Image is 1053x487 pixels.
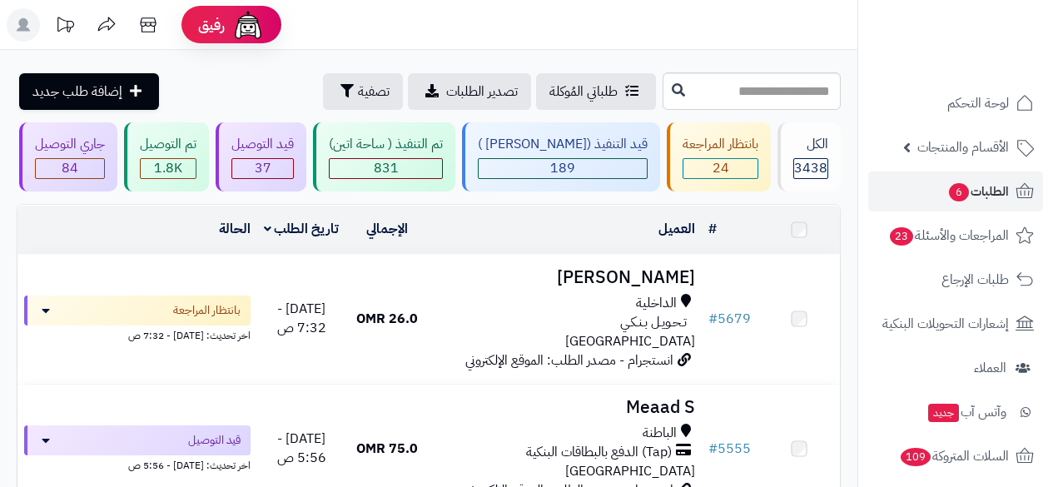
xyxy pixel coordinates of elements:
[868,83,1043,123] a: لوحة التحكم
[435,398,695,417] h3: Meaad S
[465,350,673,370] span: انستجرام - مصدر الطلب: الموقع الإلكتروني
[868,392,1043,432] a: وآتس آبجديد
[330,159,442,178] div: 831
[683,135,758,154] div: بانتظار المراجعة
[446,82,518,102] span: تصدير الطلبات
[478,135,648,154] div: قيد التنفيذ ([PERSON_NAME] )
[868,436,1043,476] a: السلات المتروكة109
[356,309,418,329] span: 26.0 OMR
[212,122,310,191] a: قيد التوصيل 37
[479,159,647,178] div: 189
[255,158,271,178] span: 37
[140,135,196,154] div: تم التوصيل
[264,219,340,239] a: تاريخ الطلب
[643,424,677,443] span: الباطنة
[310,122,459,191] a: تم التنفيذ ( ساحة اتين) 831
[794,158,827,178] span: 3438
[24,455,251,473] div: اخر تحديث: [DATE] - 5:56 ص
[868,171,1043,211] a: الطلبات6
[19,73,159,110] a: إضافة طلب جديد
[868,216,1043,256] a: المراجعات والأسئلة23
[888,224,1009,247] span: المراجعات والأسئلة
[366,219,408,239] a: الإجمالي
[36,159,104,178] div: 84
[231,8,265,42] img: ai-face.png
[358,82,390,102] span: تصفية
[24,325,251,343] div: اخر تحديث: [DATE] - 7:32 ص
[231,135,294,154] div: قيد التوصيل
[926,400,1006,424] span: وآتس آب
[16,122,121,191] a: جاري التوصيل 84
[219,219,251,239] a: الحالة
[536,73,656,110] a: طلباتي المُوكلة
[565,331,695,351] span: [GEOGRAPHIC_DATA]
[708,219,717,239] a: #
[890,227,913,246] span: 23
[658,219,695,239] a: العميل
[549,82,618,102] span: طلباتي المُوكلة
[868,260,1043,300] a: طلبات الإرجاع
[356,439,418,459] span: 75.0 OMR
[173,302,241,319] span: بانتظار المراجعة
[435,268,695,287] h3: [PERSON_NAME]
[636,294,677,313] span: الداخلية
[565,461,695,481] span: [GEOGRAPHIC_DATA]
[708,439,718,459] span: #
[408,73,531,110] a: تصدير الطلبات
[323,73,403,110] button: تصفية
[329,135,443,154] div: تم التنفيذ ( ساحة اتين)
[793,135,828,154] div: الكل
[774,122,844,191] a: الكل3438
[663,122,774,191] a: بانتظار المراجعة 24
[901,448,931,466] span: 109
[868,348,1043,388] a: العملاء
[928,404,959,422] span: جديد
[188,432,241,449] span: قيد التوصيل
[277,429,326,468] span: [DATE] - 5:56 ص
[683,159,757,178] div: 24
[374,158,399,178] span: 831
[708,309,751,329] a: #5679
[141,159,196,178] div: 1845
[947,180,1009,203] span: الطلبات
[899,445,1009,468] span: السلات المتروكة
[941,268,1009,291] span: طلبات الإرجاع
[526,443,672,462] span: (Tap) الدفع بالبطاقات البنكية
[713,158,729,178] span: 24
[882,312,1009,335] span: إشعارات التحويلات البنكية
[62,158,78,178] span: 84
[620,313,687,332] span: تـحـويـل بـنـكـي
[868,304,1043,344] a: إشعارات التحويلات البنكية
[44,8,86,46] a: تحديثات المنصة
[154,158,182,178] span: 1.8K
[708,439,751,459] a: #5555
[35,135,105,154] div: جاري التوصيل
[459,122,663,191] a: قيد التنفيذ ([PERSON_NAME] ) 189
[277,299,326,338] span: [DATE] - 7:32 ص
[708,309,718,329] span: #
[121,122,212,191] a: تم التوصيل 1.8K
[198,15,225,35] span: رفيق
[974,356,1006,380] span: العملاء
[32,82,122,102] span: إضافة طلب جديد
[949,183,969,201] span: 6
[232,159,293,178] div: 37
[917,136,1009,159] span: الأقسام والمنتجات
[550,158,575,178] span: 189
[947,92,1009,115] span: لوحة التحكم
